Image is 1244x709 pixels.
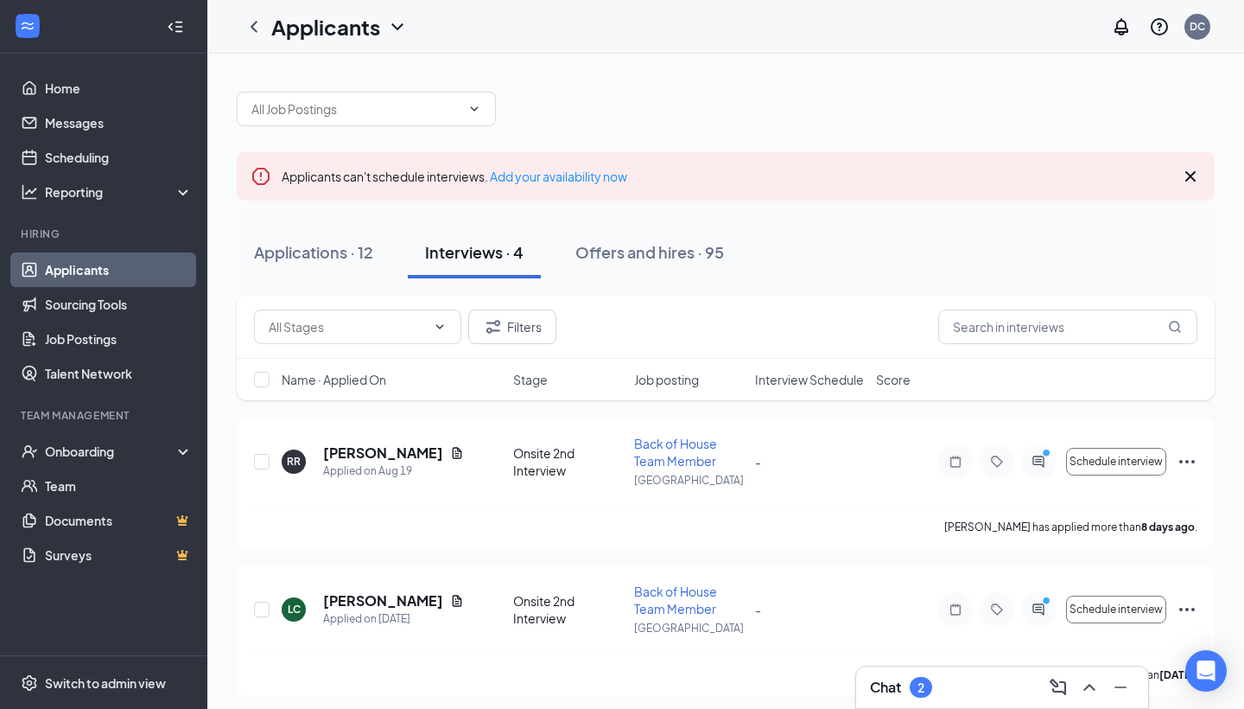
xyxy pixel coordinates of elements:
[269,317,426,336] input: All Stages
[1180,166,1201,187] svg: Cross
[1177,599,1197,620] svg: Ellipses
[917,680,924,695] div: 2
[870,678,901,697] h3: Chat
[45,322,193,356] a: Job Postings
[167,18,184,35] svg: Collapse
[282,169,627,184] span: Applicants can't schedule interviews.
[21,227,189,241] div: Hiring
[251,166,271,187] svg: Error
[323,610,464,628] div: Applied on [DATE]
[45,443,178,460] div: Onboarding
[21,408,189,423] div: Team Management
[513,444,624,479] div: Onsite 2nd Interview
[1177,451,1197,472] svg: Ellipses
[1048,677,1069,698] svg: ComposeMessage
[387,16,408,37] svg: ChevronDown
[634,621,745,636] p: [GEOGRAPHIC_DATA]
[45,252,193,287] a: Applicants
[21,183,38,201] svg: Analysis
[45,71,193,105] a: Home
[575,241,724,263] div: Offers and hires · 95
[944,520,1197,534] p: [PERSON_NAME] has applied more than .
[1111,16,1132,37] svg: Notifications
[1038,448,1059,462] svg: PrimaryDot
[634,473,745,488] p: [GEOGRAPHIC_DATA]
[634,371,699,388] span: Job posting
[45,356,193,391] a: Talent Network
[45,105,193,140] a: Messages
[21,443,38,460] svg: UserCheck
[45,538,193,572] a: SurveysCrown
[323,463,464,480] div: Applied on Aug 19
[987,455,1007,469] svg: Tag
[468,310,556,344] button: Filter Filters
[433,320,447,334] svg: ChevronDown
[634,436,717,469] span: Back of House Team Member
[1066,448,1166,476] button: Schedule interview
[1168,320,1182,334] svg: MagnifyingGlass
[45,674,166,692] div: Switch to admin view
[876,371,911,388] span: Score
[21,674,38,692] svg: Settings
[755,371,864,388] span: Interview Schedule
[45,469,193,503] a: Team
[1044,674,1072,701] button: ComposeMessage
[45,503,193,538] a: DocumentsCrown
[323,591,443,610] h5: [PERSON_NAME]
[1069,456,1163,468] span: Schedule interview
[45,183,194,201] div: Reporting
[483,316,504,337] svg: Filter
[1107,674,1134,701] button: Minimize
[1190,19,1205,34] div: DC
[634,584,717,616] span: Back of House Team Member
[938,310,1197,344] input: Search in interviews
[1079,677,1100,698] svg: ChevronUp
[945,455,966,469] svg: Note
[1185,650,1227,692] div: Open Intercom Messenger
[1066,596,1166,623] button: Schedule interview
[1110,677,1131,698] svg: Minimize
[254,241,373,263] div: Applications · 12
[755,602,761,617] span: -
[1159,668,1195,681] b: [DATE]
[282,371,386,388] span: Name · Applied On
[467,102,481,116] svg: ChevronDown
[1028,455,1049,469] svg: ActiveChat
[244,16,264,37] svg: ChevronLeft
[490,169,627,184] a: Add your availability now
[323,444,443,463] h5: [PERSON_NAME]
[450,446,464,460] svg: Document
[19,17,36,35] svg: WorkstreamLogo
[287,454,301,469] div: RR
[450,594,464,608] svg: Document
[1149,16,1170,37] svg: QuestionInfo
[271,12,380,42] h1: Applicants
[1069,604,1163,616] span: Schedule interview
[513,592,624,627] div: Onsite 2nd Interview
[755,454,761,469] span: -
[513,371,548,388] span: Stage
[251,99,460,118] input: All Job Postings
[1028,603,1049,616] svg: ActiveChat
[45,140,193,175] a: Scheduling
[987,603,1007,616] svg: Tag
[945,603,966,616] svg: Note
[1038,596,1059,610] svg: PrimaryDot
[288,602,301,616] div: LC
[1141,521,1195,533] b: 8 days ago
[45,287,193,322] a: Sourcing Tools
[1076,674,1103,701] button: ChevronUp
[425,241,524,263] div: Interviews · 4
